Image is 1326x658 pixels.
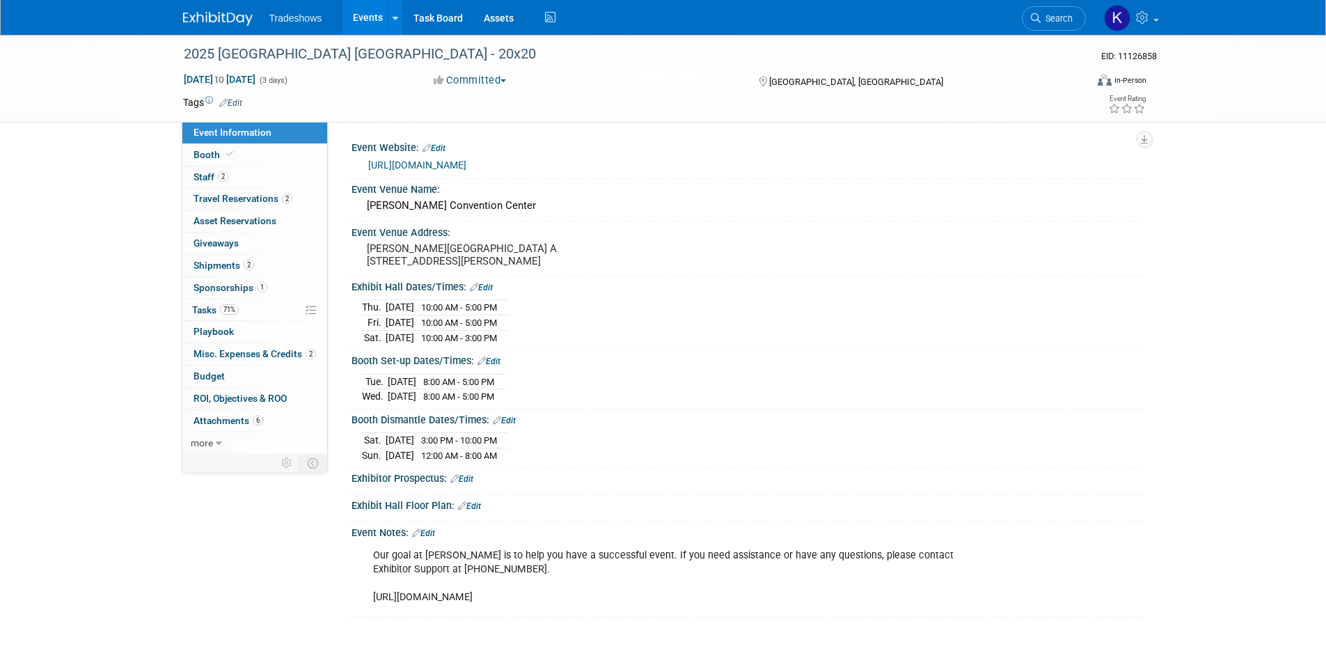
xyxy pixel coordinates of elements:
[352,495,1144,513] div: Exhibit Hall Floor Plan:
[352,222,1144,240] div: Event Venue Address:
[182,210,327,232] a: Asset Reservations
[352,137,1144,155] div: Event Website:
[194,193,292,204] span: Travel Reservations
[352,350,1144,368] div: Booth Set-up Dates/Times:
[183,12,253,26] img: ExhibitDay
[1004,72,1147,93] div: Event Format
[362,315,386,331] td: Fri.
[299,454,327,472] td: Toggle Event Tabs
[213,74,226,85] span: to
[1108,95,1146,102] div: Event Rating
[218,171,228,182] span: 2
[477,357,500,366] a: Edit
[362,195,1133,217] div: [PERSON_NAME] Convention Center
[182,321,327,343] a: Playbook
[1114,75,1146,86] div: In-Person
[352,409,1144,428] div: Booth Dismantle Dates/Times:
[244,260,254,270] span: 2
[429,73,512,88] button: Committed
[183,73,256,86] span: [DATE] [DATE]
[362,374,388,389] td: Tue.
[182,188,327,210] a: Travel Reservations2
[386,300,414,315] td: [DATE]
[182,299,327,321] a: Tasks71%
[386,433,414,448] td: [DATE]
[194,415,263,426] span: Attachments
[219,98,242,108] a: Edit
[352,468,1144,486] div: Exhibitor Prospectus:
[306,349,316,359] span: 2
[182,233,327,254] a: Giveaways
[362,433,386,448] td: Sat.
[182,144,327,166] a: Booth
[194,370,225,382] span: Budget
[421,318,497,328] span: 10:00 AM - 5:00 PM
[423,391,494,402] span: 8:00 AM - 5:00 PM
[412,528,435,538] a: Edit
[191,437,213,448] span: more
[182,343,327,365] a: Misc. Expenses & Credits2
[493,416,516,425] a: Edit
[421,451,497,461] span: 12:00 AM - 8:00 AM
[367,242,666,267] pre: [PERSON_NAME][GEOGRAPHIC_DATA] A [STREET_ADDRESS][PERSON_NAME]
[182,410,327,432] a: Attachments6
[423,143,445,153] a: Edit
[386,448,414,462] td: [DATE]
[194,237,239,249] span: Giveaways
[257,282,267,292] span: 1
[368,159,466,171] a: [URL][DOMAIN_NAME]
[352,276,1144,295] div: Exhibit Hall Dates/Times:
[458,501,481,511] a: Edit
[421,435,497,446] span: 3:00 PM - 10:00 PM
[386,330,414,345] td: [DATE]
[388,374,416,389] td: [DATE]
[192,304,239,315] span: Tasks
[182,388,327,409] a: ROI, Objectives & ROO
[352,179,1144,196] div: Event Venue Name:
[1104,5,1130,31] img: Karyna Kitsmey
[194,149,236,160] span: Booth
[1101,51,1157,61] span: Event ID: 11126858
[470,283,493,292] a: Edit
[1022,6,1086,31] a: Search
[183,95,242,109] td: Tags
[194,393,287,404] span: ROI, Objectives & ROO
[352,522,1144,540] div: Event Notes:
[275,454,299,472] td: Personalize Event Tab Strip
[226,150,233,158] i: Booth reservation complete
[194,260,254,271] span: Shipments
[179,42,1065,67] div: 2025 [GEOGRAPHIC_DATA] [GEOGRAPHIC_DATA] - 20x20
[194,326,234,337] span: Playbook
[253,415,263,425] span: 6
[362,330,386,345] td: Sat.
[362,300,386,315] td: Thu.
[194,215,276,226] span: Asset Reservations
[450,474,473,484] a: Edit
[362,448,386,462] td: Sun.
[423,377,494,387] span: 8:00 AM - 5:00 PM
[220,304,239,315] span: 71%
[194,171,228,182] span: Staff
[194,348,316,359] span: Misc. Expenses & Credits
[769,77,943,87] span: [GEOGRAPHIC_DATA], [GEOGRAPHIC_DATA]
[386,315,414,331] td: [DATE]
[363,542,990,611] div: Our goal at [PERSON_NAME] is to help you have a successful event. If you need assistance or have ...
[194,282,267,293] span: Sponsorships
[182,277,327,299] a: Sponsorships1
[282,194,292,204] span: 2
[182,366,327,387] a: Budget
[1041,13,1073,24] span: Search
[182,166,327,188] a: Staff2
[362,389,388,404] td: Wed.
[182,255,327,276] a: Shipments2
[258,76,287,85] span: (3 days)
[269,13,322,24] span: Tradeshows
[1098,75,1112,86] img: Format-Inperson.png
[388,389,416,404] td: [DATE]
[182,122,327,143] a: Event Information
[421,333,497,343] span: 10:00 AM - 3:00 PM
[182,432,327,454] a: more
[194,127,271,138] span: Event Information
[421,302,497,313] span: 10:00 AM - 5:00 PM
